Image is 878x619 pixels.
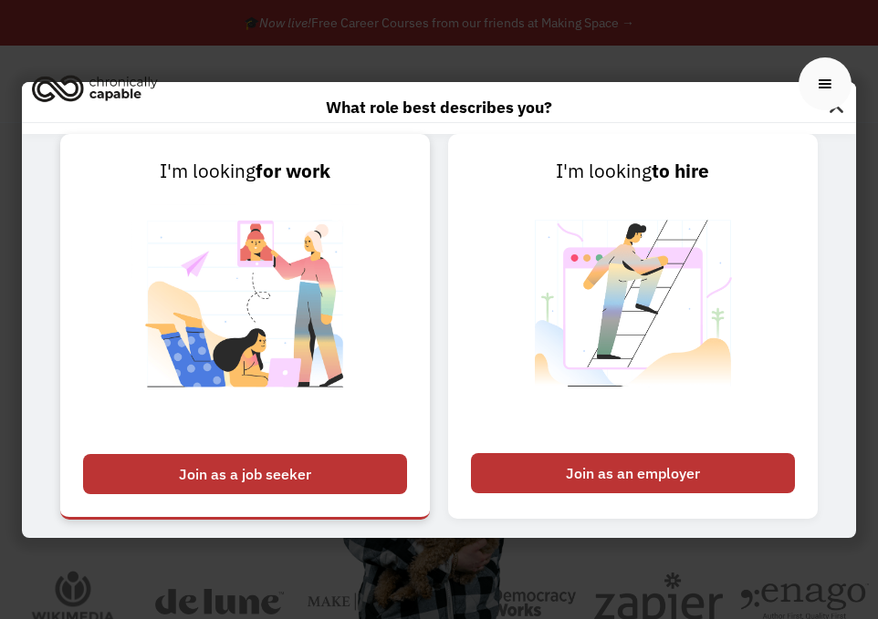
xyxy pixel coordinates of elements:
a: I'm lookingto hireJoin as an employer [448,134,818,519]
a: I'm lookingfor workJoin as a job seeker [60,134,430,519]
div: Join as a job seeker [83,454,407,494]
a: home [26,67,172,108]
div: I'm looking [83,157,407,186]
div: menu [799,57,852,110]
img: Chronically Capable Personalized Job Matching [131,186,359,444]
img: Chronically Capable logo [26,67,163,108]
strong: for work [256,159,330,183]
strong: to hire [652,159,709,183]
div: Join as an employer [471,453,795,493]
div: I'm looking [471,157,795,186]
